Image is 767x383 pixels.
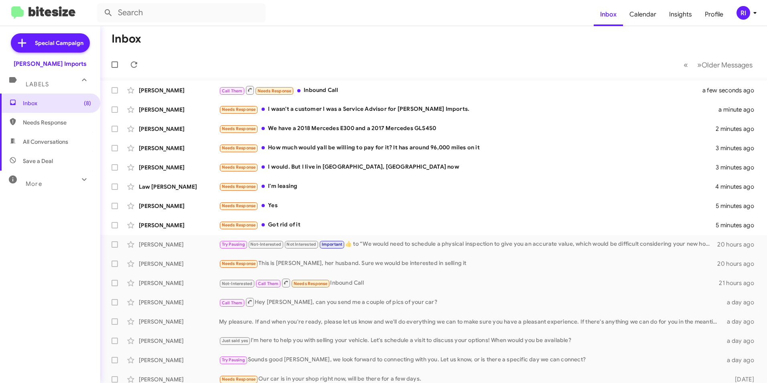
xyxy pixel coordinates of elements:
[716,163,761,171] div: 3 minutes ago
[219,220,716,230] div: Got rid of it
[730,6,758,20] button: RI
[222,184,256,189] span: Needs Response
[717,240,761,249] div: 20 hours ago
[14,60,87,68] div: [PERSON_NAME] Imports
[139,356,219,364] div: [PERSON_NAME]
[663,3,698,26] a: Insights
[718,106,761,114] div: a minute ago
[684,60,688,70] span: «
[139,125,219,133] div: [PERSON_NAME]
[35,39,83,47] span: Special Campaign
[722,356,761,364] div: a day ago
[219,105,718,114] div: I wasn't a customer I was a Service Advisor for [PERSON_NAME] Imports.
[139,337,219,345] div: [PERSON_NAME]
[219,355,722,365] div: Sounds good [PERSON_NAME], we look forward to connecting with you. Let us know, or is there a spe...
[222,145,256,151] span: Needs Response
[222,242,245,247] span: Try Pausing
[715,183,761,191] div: 4 minutes ago
[219,259,717,268] div: This is [PERSON_NAME], her husband. Sure we would be interested in selling it
[258,88,292,94] span: Needs Response
[222,126,256,131] span: Needs Response
[250,242,281,247] span: Not-Interested
[23,99,91,107] span: Inbox
[139,144,219,152] div: [PERSON_NAME]
[11,33,90,53] a: Special Campaign
[219,336,722,345] div: I'm here to help you with selling your vehicle. Let's schedule a visit to discuss your options! W...
[722,318,761,326] div: a day ago
[692,57,757,73] button: Next
[712,86,761,94] div: a few seconds ago
[258,281,279,286] span: Call Them
[23,157,53,165] span: Save a Deal
[84,99,91,107] span: (8)
[139,163,219,171] div: [PERSON_NAME]
[26,81,49,88] span: Labels
[222,300,243,306] span: Call Them
[139,221,219,229] div: [PERSON_NAME]
[139,298,219,306] div: [PERSON_NAME]
[222,357,245,363] span: Try Pausing
[679,57,757,73] nav: Page navigation example
[219,182,715,191] div: I'm leasing
[219,297,722,307] div: Hey [PERSON_NAME], can you send me a couple of pics of your car?
[222,88,243,94] span: Call Them
[23,138,68,146] span: All Conversations
[219,163,716,172] div: I would. But I live in [GEOGRAPHIC_DATA], [GEOGRAPHIC_DATA] now
[23,118,91,126] span: Needs Response
[219,201,716,210] div: Yes
[219,318,722,326] div: My pleasure. If and when you're ready, please let us know and we'll do everything we can to make ...
[219,85,712,95] div: Inbound Call
[716,144,761,152] div: 3 minutes ago
[139,202,219,210] div: [PERSON_NAME]
[294,281,328,286] span: Needs Response
[716,221,761,229] div: 5 minutes ago
[139,279,219,287] div: [PERSON_NAME]
[222,261,256,266] span: Needs Response
[716,125,761,133] div: 2 minutes ago
[97,3,266,22] input: Search
[112,33,141,45] h1: Inbox
[594,3,623,26] a: Inbox
[139,183,219,191] div: Law [PERSON_NAME]
[222,281,253,286] span: Not-Interested
[286,242,316,247] span: Not Interested
[219,240,717,249] div: ​👍​ to “ We would need to schedule a physical inspection to give you an accurate value, which wou...
[139,260,219,268] div: [PERSON_NAME]
[139,86,219,94] div: [PERSON_NAME]
[722,337,761,345] div: a day ago
[139,318,219,326] div: [PERSON_NAME]
[719,279,761,287] div: 21 hours ago
[697,60,702,70] span: »
[139,106,219,114] div: [PERSON_NAME]
[222,222,256,228] span: Needs Response
[222,377,256,382] span: Needs Response
[322,242,343,247] span: Important
[219,143,716,153] div: How much would yall be willing to pay for it? It has around 96,000 miles on it
[222,107,256,112] span: Needs Response
[702,61,753,69] span: Older Messages
[716,202,761,210] div: 5 minutes ago
[679,57,693,73] button: Previous
[722,298,761,306] div: a day ago
[26,180,42,187] span: More
[222,165,256,170] span: Needs Response
[219,124,716,133] div: We have a 2018 Mercedes E300 and a 2017 Mercedes GLS450
[717,260,761,268] div: 20 hours ago
[139,240,219,249] div: [PERSON_NAME]
[737,6,750,20] div: RI
[219,278,719,288] div: Inbound Call
[623,3,663,26] a: Calendar
[698,3,730,26] a: Profile
[222,203,256,208] span: Needs Response
[222,338,248,343] span: Just said yes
